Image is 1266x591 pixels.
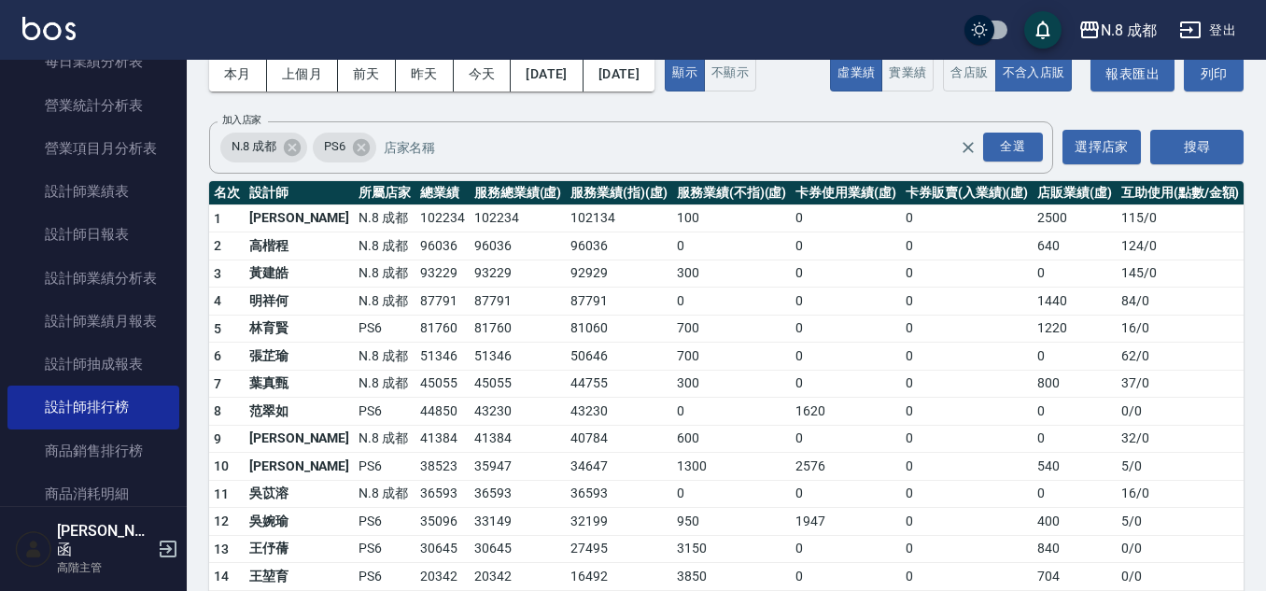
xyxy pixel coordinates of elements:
span: 8 [214,403,221,418]
td: 51346 [415,343,470,371]
button: 虛業績 [830,55,882,91]
td: 950 [672,508,791,536]
td: 0 [1033,260,1117,288]
th: 服務業績(不指)(虛) [672,181,791,205]
td: PS6 [354,315,415,343]
td: PS6 [354,398,415,426]
td: 0 [901,315,1033,343]
span: 7 [214,376,221,391]
td: 1620 [791,398,901,426]
td: 87791 [566,288,672,316]
td: N.8 成都 [354,260,415,288]
td: 96036 [415,232,470,260]
td: 45055 [470,370,567,398]
a: 營業統計分析表 [7,84,179,127]
span: 4 [214,293,221,308]
a: 商品消耗明細 [7,472,179,515]
td: 張芷瑜 [245,343,354,371]
td: 300 [672,260,791,288]
td: 葉真甄 [245,370,354,398]
th: 互助使用(點數/金額) [1117,181,1244,205]
th: 名次 [209,181,245,205]
td: 1947 [791,508,901,536]
button: 實業績 [881,55,934,91]
td: 2500 [1033,204,1117,232]
span: 12 [214,514,230,528]
button: 選擇店家 [1062,130,1141,164]
p: 高階主管 [57,559,152,576]
a: 設計師抽成報表 [7,343,179,386]
td: 5 / 0 [1117,453,1244,481]
td: 0 [901,204,1033,232]
td: 5 / 0 [1117,508,1244,536]
td: 35947 [470,453,567,481]
button: 本月 [209,57,267,91]
th: 服務總業績(虛) [470,181,567,205]
td: 0 [901,370,1033,398]
th: 所屬店家 [354,181,415,205]
input: 店家名稱 [379,131,992,163]
td: 1300 [672,453,791,481]
td: 32199 [566,508,672,536]
td: [PERSON_NAME] [245,453,354,481]
td: 明祥何 [245,288,354,316]
td: 84 / 0 [1117,288,1244,316]
th: 卡券使用業績(虛) [791,181,901,205]
td: 540 [1033,453,1117,481]
td: 20342 [470,563,567,591]
td: 16 / 0 [1117,480,1244,508]
td: 0 [791,204,901,232]
a: 設計師日報表 [7,213,179,256]
td: 800 [1033,370,1117,398]
td: N.8 成都 [354,343,415,371]
td: 38523 [415,453,470,481]
td: 0 / 0 [1117,398,1244,426]
th: 店販業績(虛) [1033,181,1117,205]
td: 0 [791,480,901,508]
td: N.8 成都 [354,288,415,316]
span: 10 [214,458,230,473]
span: 1 [214,211,221,226]
td: 1220 [1033,315,1117,343]
td: 0 [791,425,901,453]
td: 0 [901,343,1033,371]
td: 600 [672,425,791,453]
td: 0 [791,232,901,260]
td: 44850 [415,398,470,426]
td: 0 [901,398,1033,426]
td: 840 [1033,535,1117,563]
td: [PERSON_NAME] [245,204,354,232]
td: 43230 [470,398,567,426]
button: 搜尋 [1150,130,1244,164]
td: 32 / 0 [1117,425,1244,453]
td: 0 [672,480,791,508]
button: 登出 [1172,13,1244,48]
td: 44755 [566,370,672,398]
td: 704 [1033,563,1117,591]
td: 0 [672,288,791,316]
button: [DATE] [584,57,654,91]
td: 3850 [672,563,791,591]
td: 2576 [791,453,901,481]
td: 102234 [470,204,567,232]
td: 700 [672,315,791,343]
span: 3 [214,266,221,281]
td: 700 [672,343,791,371]
td: 0 [901,232,1033,260]
td: 124 / 0 [1117,232,1244,260]
a: 設計師業績分析表 [7,257,179,300]
td: 0 / 0 [1117,563,1244,591]
button: Open [979,129,1047,165]
td: 93229 [470,260,567,288]
span: N.8 成都 [220,137,288,156]
td: 0 [1033,398,1117,426]
td: 0 [791,315,901,343]
td: 吳苡溶 [245,480,354,508]
button: 含店販 [943,55,995,91]
button: save [1024,11,1062,49]
div: PS6 [313,133,376,162]
td: 吳婉瑜 [245,508,354,536]
th: 設計師 [245,181,354,205]
td: 145 / 0 [1117,260,1244,288]
td: N.8 成都 [354,480,415,508]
